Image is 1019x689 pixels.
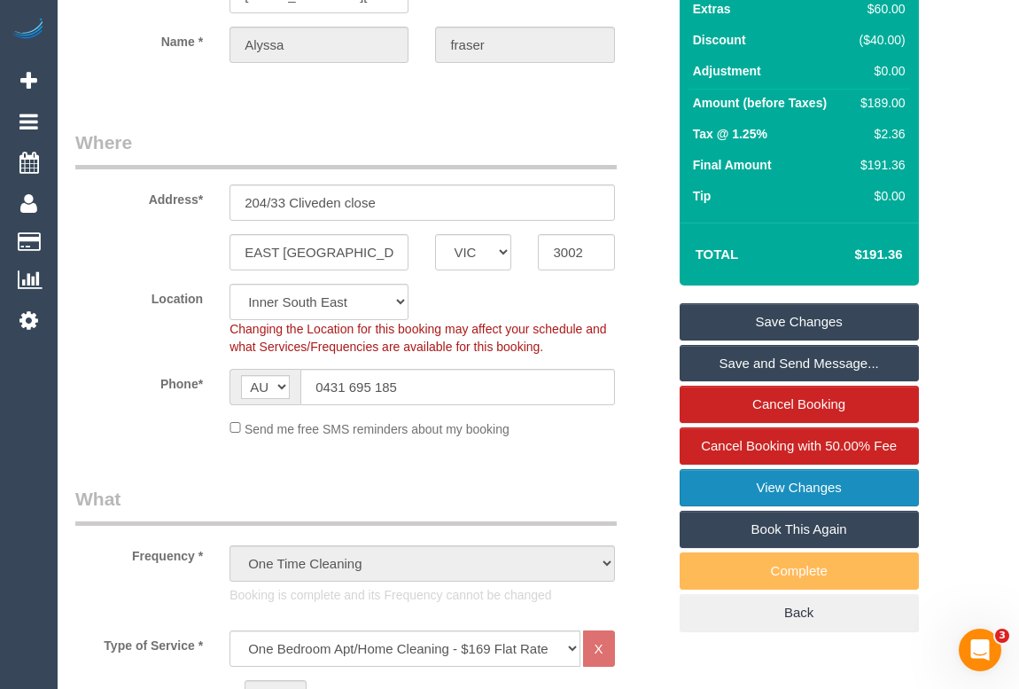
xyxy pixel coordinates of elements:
a: Back [680,594,919,631]
span: 3 [995,629,1009,643]
legend: Where [75,129,617,169]
div: $0.00 [852,187,906,205]
label: Phone* [62,369,216,393]
a: Save Changes [680,303,919,341]
label: Discount [693,31,746,49]
input: Last Name* [435,27,614,63]
a: Cancel Booking with 50.00% Fee [680,427,919,465]
input: Phone* [300,369,614,405]
div: ($40.00) [852,31,906,49]
a: View Changes [680,469,919,506]
label: Amount (before Taxes) [693,94,827,112]
input: First Name* [229,27,408,63]
span: Cancel Booking with 50.00% Fee [701,438,897,453]
div: $2.36 [852,125,906,143]
label: Location [62,284,216,308]
label: Adjustment [693,62,761,80]
label: Tax @ 1.25% [693,125,767,143]
iframe: Intercom live chat [959,629,1001,671]
label: Address* [62,184,216,208]
a: Save and Send Message... [680,345,919,382]
span: Changing the Location for this booking may affect your schedule and what Services/Frequencies are... [229,322,606,354]
legend: What [75,486,617,526]
input: Post Code* [538,234,614,270]
span: Send me free SMS reminders about my booking [245,421,509,435]
input: Suburb* [229,234,408,270]
div: $189.00 [852,94,906,112]
p: Booking is complete and its Frequency cannot be changed [229,586,614,604]
label: Name * [62,27,216,51]
label: Type of Service * [62,630,216,654]
img: Automaid Logo [11,18,46,43]
a: Book This Again [680,511,919,548]
strong: Total [696,247,739,262]
label: Final Amount [693,156,772,174]
h4: $191.36 [801,247,902,262]
div: $0.00 [852,62,906,80]
a: Cancel Booking [680,386,919,423]
label: Frequency * [62,541,216,565]
div: $191.36 [852,156,906,174]
label: Tip [693,187,712,205]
